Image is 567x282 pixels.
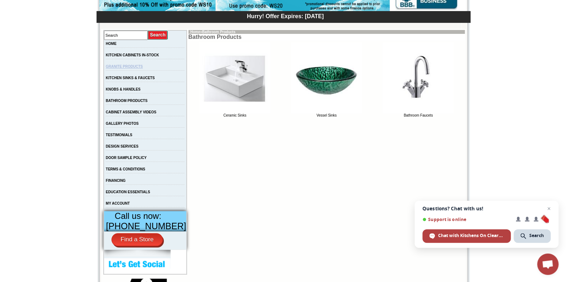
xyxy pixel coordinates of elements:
a: Vessel Sinks [291,110,362,117]
a: CABINET ASSEMBLY VIDEOS [106,110,156,114]
a: Ceramic Sinks [199,110,270,117]
a: EDUCATION ESSENTIALS [106,190,150,194]
span: Search [529,232,544,239]
img: Bathroom Faucets [383,42,454,113]
span: Search [514,229,551,243]
span: Chat with Kitchens On Clearance [438,232,504,239]
a: DESIGN SERVICES [106,144,139,148]
a: Open chat [537,253,558,275]
a: DOOR SAMPLE POLICY [106,156,146,160]
a: Bathroom Products [202,30,235,34]
img: Vessel Sinks [291,42,362,113]
a: GRANITE PRODUCTS [106,65,143,68]
span: Chat with Kitchens On Clearance [422,229,511,243]
td: Bathroom Products [188,34,465,40]
span: Support is online [422,217,511,222]
a: Find a Store [111,233,163,246]
a: TESTIMONIALS [106,133,132,137]
a: Bathroom Faucets [383,110,454,117]
span: Call us now: [115,211,161,221]
a: KITCHEN CABINETS IN-STOCK [106,53,159,57]
a: MY ACCOUNT [106,201,130,205]
span: [PHONE_NUMBER] [106,221,186,231]
a: HOME [106,42,116,46]
span: Questions? Chat with us! [422,206,551,211]
a: KNOBS & HANDLES [106,87,140,91]
td: » [188,30,465,34]
a: KITCHEN SINKS & FAUCETS [106,76,155,80]
a: TERMS & CONDITIONS [106,167,145,171]
a: FINANCING [106,179,126,183]
a: Home [190,30,200,34]
div: Hurry! Offer Expires: [DATE] [100,12,470,20]
a: GALLERY PHOTOS [106,122,139,125]
input: Submit [148,30,168,40]
img: Ceramic Sinks [199,42,270,113]
a: BATHROOM PRODUCTS [106,99,147,103]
